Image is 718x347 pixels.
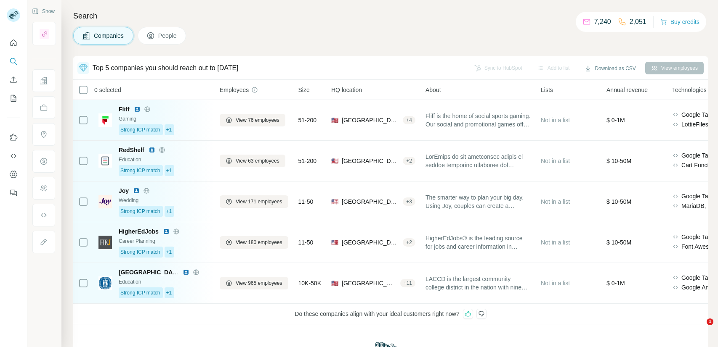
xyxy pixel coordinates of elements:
[403,198,415,205] div: + 3
[166,126,172,134] span: +1
[119,269,182,276] span: [GEOGRAPHIC_DATA]
[400,279,415,287] div: + 11
[541,86,553,94] span: Lists
[134,106,141,113] img: LinkedIn logo
[119,105,130,113] span: Fliff
[220,155,285,167] button: View 63 employees
[166,248,172,256] span: +1
[7,91,20,106] button: My lists
[298,238,314,247] span: 11-50
[93,63,239,73] div: Top 5 companies you should reach out to [DATE]
[166,167,172,174] span: +1
[298,279,321,287] span: 10K-50K
[681,120,710,129] span: LottieFiles,
[672,86,707,94] span: Technologies
[119,227,159,236] span: HigherEdJobs
[133,187,140,194] img: LinkedIn logo
[7,35,20,50] button: Quick start
[149,147,155,153] img: LinkedIn logo
[120,208,160,215] span: Strong ICP match
[7,130,20,145] button: Use Surfe on LinkedIn
[119,197,210,204] div: Wedding
[166,289,172,297] span: +1
[98,195,112,208] img: Logo of Joy
[120,289,160,297] span: Strong ICP match
[425,152,531,169] span: LorEmips do sit ametconsec adipis el seddoe temporinc utlaboree dol magnaa enimadmin, veniamquis ...
[298,86,310,94] span: Size
[425,275,531,292] span: LACCD is the largest community college district in the nation with nine accredited colleges servi...
[73,304,708,324] div: Do these companies align with your ideal customers right now?
[220,86,249,94] span: Employees
[163,228,170,235] img: LinkedIn logo
[541,280,570,287] span: Not in a list
[342,116,399,124] span: [GEOGRAPHIC_DATA]
[689,318,710,339] iframe: Intercom live chat
[236,279,282,287] span: View 965 employees
[342,238,399,247] span: [GEOGRAPHIC_DATA], [US_STATE]
[236,116,279,124] span: View 76 employees
[220,236,288,249] button: View 180 employees
[94,86,121,94] span: 0 selected
[73,10,708,22] h4: Search
[606,117,625,124] span: $ 0-1M
[7,72,20,87] button: Enrich CSV
[403,157,415,165] div: + 2
[98,113,112,127] img: Logo of Fliff
[342,157,399,165] span: [GEOGRAPHIC_DATA], [US_STATE]
[331,116,338,124] span: 🇺🇸
[541,198,570,205] span: Not in a list
[120,167,160,174] span: Strong ICP match
[660,16,699,28] button: Buy credits
[541,158,570,164] span: Not in a list
[220,277,288,289] button: View 965 employees
[98,236,112,249] img: Logo of HigherEdJobs
[579,62,641,75] button: Download as CSV
[331,238,338,247] span: 🇺🇸
[425,234,531,251] span: HigherEdJobs® is the leading source for jobs and career information in academia. Last year, more ...
[681,202,706,210] span: MariaDB,
[236,198,282,205] span: View 171 employees
[331,197,338,206] span: 🇺🇸
[119,146,144,154] span: RedShelf
[98,154,112,168] img: Logo of RedShelf
[403,239,415,246] div: + 2
[7,148,20,163] button: Use Surfe API
[94,32,125,40] span: Companies
[342,279,397,287] span: [GEOGRAPHIC_DATA], [US_STATE]
[7,167,20,182] button: Dashboard
[541,117,570,124] span: Not in a list
[606,239,631,246] span: $ 10-50M
[236,239,282,246] span: View 180 employees
[425,86,441,94] span: About
[541,239,570,246] span: Not in a list
[707,318,713,325] span: 1
[7,8,20,22] img: Avatar
[425,112,531,129] span: Fliff is the home of social sports gaming. Our social and promotional games offer a new way to ha...
[158,32,178,40] span: People
[26,5,61,18] button: Show
[331,279,338,287] span: 🇺🇸
[606,280,625,287] span: $ 0-1M
[342,197,399,206] span: [GEOGRAPHIC_DATA], [US_STATE]
[425,193,531,210] span: The smarter way to plan your big day. Using Joy, couples can create a beautifully-designed weddin...
[119,187,129,195] span: Joy
[630,17,646,27] p: 2,051
[120,126,160,134] span: Strong ICP match
[236,157,279,165] span: View 63 employees
[298,157,317,165] span: 51-200
[119,115,210,123] div: Gaming
[606,198,631,205] span: $ 10-50M
[120,248,160,256] span: Strong ICP match
[220,195,288,208] button: View 171 employees
[220,114,285,126] button: View 76 employees
[298,116,317,124] span: 51-200
[606,158,631,164] span: $ 10-50M
[119,156,210,163] div: Education
[119,278,210,286] div: Education
[298,197,314,206] span: 11-50
[183,269,189,276] img: LinkedIn logo
[331,86,362,94] span: HQ location
[119,237,210,245] div: Career Planning
[7,54,20,69] button: Search
[331,157,338,165] span: 🇺🇸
